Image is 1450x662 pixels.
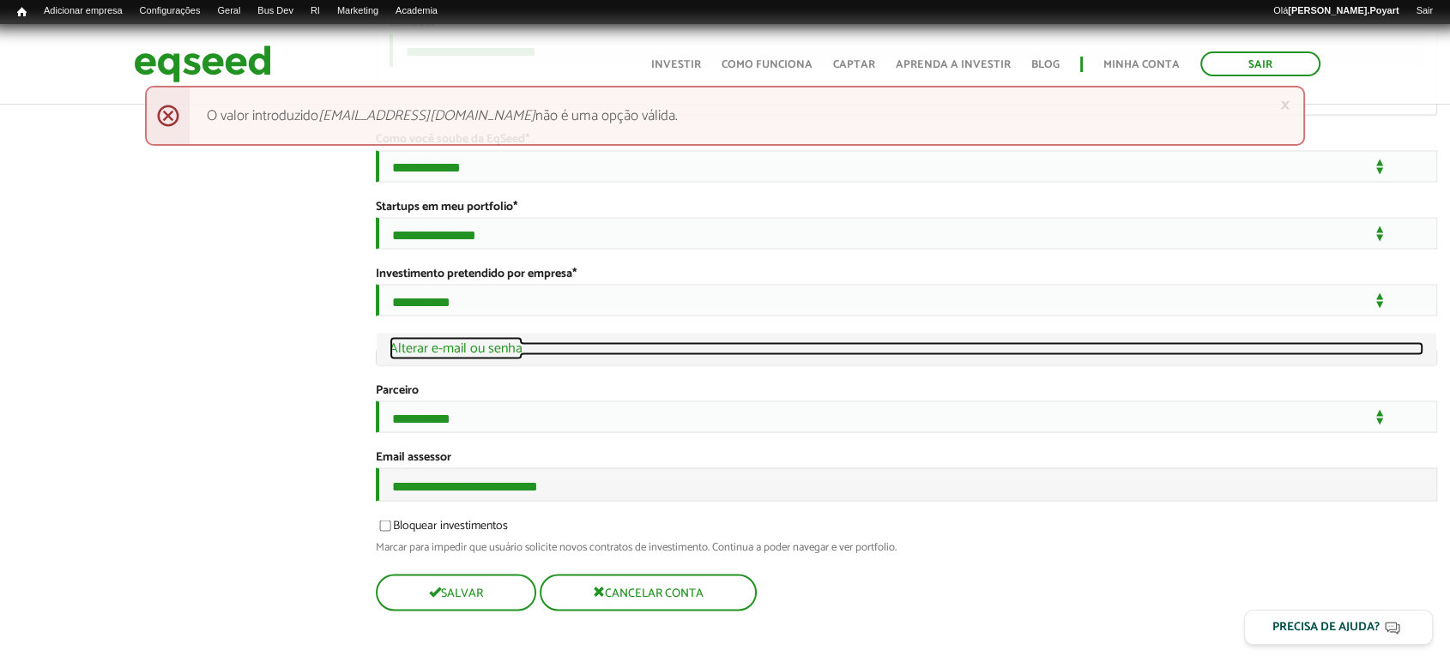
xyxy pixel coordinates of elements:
[145,86,1305,146] div: O valor introduzido não é uma opção válida.
[376,541,1438,552] div: Marcar para impedir que usuário solicite novos contratos de investimento. Continua a poder navega...
[513,196,517,216] span: Este campo é obrigatório.
[302,4,329,18] a: RI
[329,4,387,18] a: Marketing
[1200,51,1320,76] a: Sair
[1103,59,1180,70] a: Minha conta
[376,451,451,463] label: Email assessor
[651,59,701,70] a: Investir
[833,59,875,70] a: Captar
[134,41,271,87] img: EqSeed
[1031,59,1060,70] a: Blog
[131,4,209,18] a: Configurações
[376,384,419,396] label: Parceiro
[370,520,401,531] input: Bloquear investimentos
[376,201,517,213] label: Startups em meu portfolio
[1265,4,1408,18] a: Olá[PERSON_NAME].Poyart
[376,268,577,280] label: Investimento pretendido por empresa
[249,4,302,18] a: Bus Dev
[1407,4,1441,18] a: Sair
[318,104,535,128] em: [EMAIL_ADDRESS][DOMAIN_NAME]
[896,59,1011,70] a: Aprenda a investir
[572,263,577,283] span: Este campo é obrigatório.
[1288,5,1399,15] strong: [PERSON_NAME].Poyart
[376,520,508,537] label: Bloquear investimentos
[722,59,813,70] a: Como funciona
[35,4,131,18] a: Adicionar empresa
[387,4,446,18] a: Academia
[540,574,757,611] button: Cancelar conta
[1280,96,1290,114] a: ×
[9,4,35,21] a: Início
[17,6,27,18] span: Início
[376,574,536,611] button: Salvar
[390,341,1424,355] a: Alterar e-mail ou senha
[208,4,249,18] a: Geral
